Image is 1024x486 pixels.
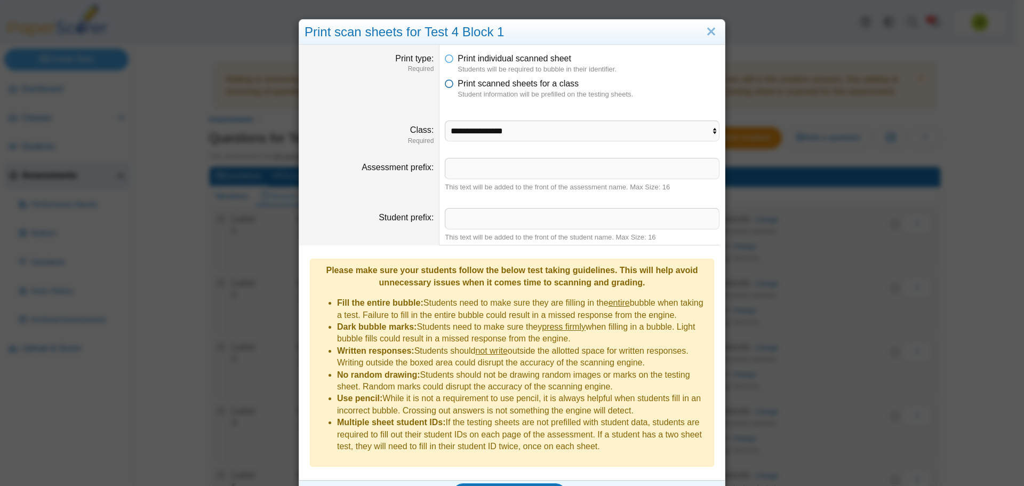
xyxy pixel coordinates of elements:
label: Print type [395,54,434,63]
label: Assessment prefix [362,163,434,172]
dfn: Student information will be prefilled on the testing sheets. [458,90,719,99]
dfn: Required [305,65,434,74]
b: Multiple sheet student IDs: [337,418,446,427]
li: If the testing sheets are not prefilled with student data, students are required to fill out thei... [337,417,708,452]
label: Student prefix [379,213,434,222]
b: No random drawing: [337,370,420,379]
div: This text will be added to the front of the student name. Max Size: 16 [445,233,719,242]
u: not write [475,346,507,355]
li: While it is not a requirement to use pencil, it is always helpful when students fill in an incorr... [337,393,708,417]
span: Print individual scanned sheet [458,54,571,63]
b: Please make sure your students follow the below test taking guidelines. This will help avoid unne... [326,266,698,286]
li: Students should outside the allotted space for written responses. Writing outside the boxed area ... [337,345,708,369]
b: Fill the entire bubble: [337,298,423,307]
u: press firmly [542,322,586,331]
b: Written responses: [337,346,414,355]
a: Close [703,23,719,41]
span: Print scanned sheets for a class [458,79,579,88]
dfn: Required [305,137,434,146]
div: This text will be added to the front of the assessment name. Max Size: 16 [445,182,719,192]
div: Print scan sheets for Test 4 Block 1 [299,20,725,45]
b: Use pencil: [337,394,382,403]
li: Students need to make sure they when filling in a bubble. Light bubble fills could result in a mi... [337,321,708,345]
dfn: Students will be required to bubble in their identifier. [458,65,719,74]
b: Dark bubble marks: [337,322,417,331]
li: Students should not be drawing random images or marks on the testing sheet. Random marks could di... [337,369,708,393]
li: Students need to make sure they are filling in the bubble when taking a test. Failure to fill in ... [337,297,708,321]
label: Class [410,125,434,134]
u: entire [609,298,630,307]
